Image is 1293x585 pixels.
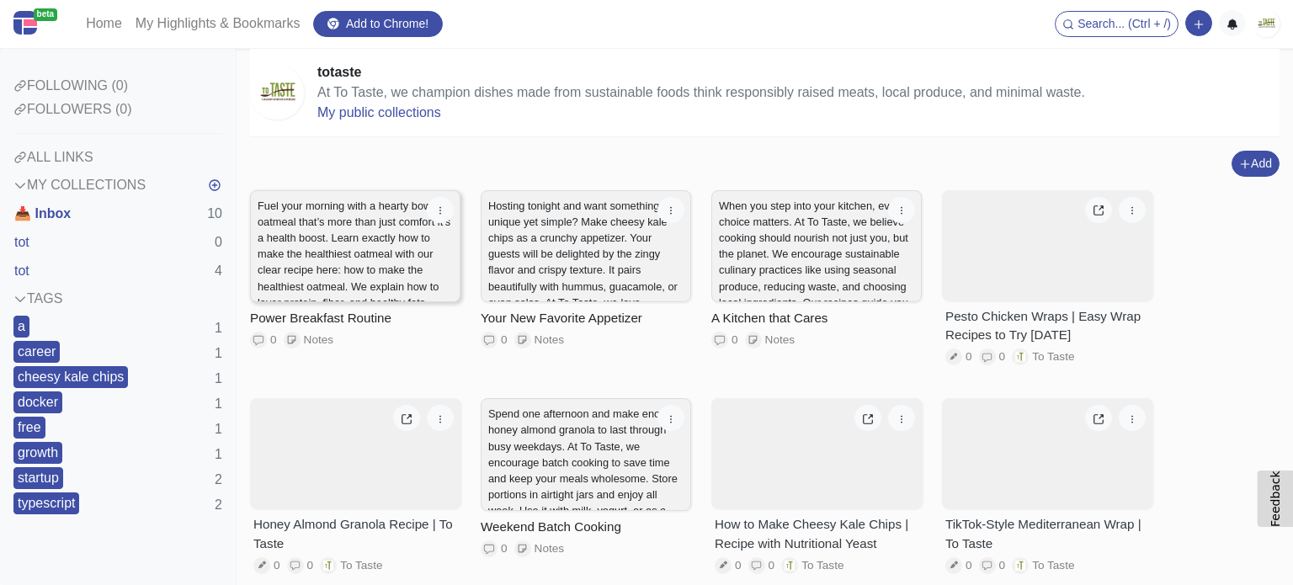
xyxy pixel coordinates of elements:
div: 0 highlights [253,557,280,574]
a: Add to Chrome! [313,11,443,37]
div: 0 comments [748,557,775,574]
span: Notes [535,540,565,557]
img: totaste [250,66,304,120]
button: growth [13,442,62,464]
span: 0 [966,557,972,574]
button: tot [13,257,30,285]
div: 0 comments [979,348,1006,365]
img: To Taste [323,561,333,571]
div: Pesto Chicken Wraps | Easy Wrap Recipes to Try Today [945,307,1149,346]
div: totaste [317,62,1085,82]
button: docker [13,391,62,413]
p: When you step into your kitchen, every choice matters. At To Taste, we believe cooking should nou... [719,198,914,424]
button: tot [13,228,30,257]
span: 1 [215,318,222,338]
span: 0 [732,332,738,348]
a: beta [13,7,66,41]
span: 0 [966,348,972,365]
button: startup [13,467,63,489]
span: 0 [270,332,277,348]
span: 0 [735,557,742,574]
div: At To Taste, we champion dishes made from sustainable foods think responsibly raised meats, local... [317,82,1085,103]
div: Weekend Batch Cooking [481,518,691,537]
span: 4 [215,261,222,281]
span: 1 [215,369,222,389]
img: To Taste [1015,561,1025,571]
button: career [13,341,60,363]
a: Home [79,7,129,40]
p: Fuel your morning with a hearty bowl of oatmeal that’s more than just comfort it’s a health boost... [258,198,453,407]
span: To Taste [1032,348,1074,365]
span: 0 [999,348,1006,365]
div: Honey Almond Granola Recipe | To Taste [253,515,457,554]
div: 0 comments [250,332,277,348]
span: To Taste [340,557,382,574]
div: 0 comments [287,557,314,574]
span: 2 [215,470,222,490]
img: totaste [1253,10,1280,37]
span: 1 [215,419,222,439]
span: 0 [501,332,508,348]
p: Spend one afternoon and make enough honey almond granola to last through busy weekdays. At To Tas... [488,406,684,551]
span: 0 [307,557,314,574]
div: 0 highlights [945,557,972,574]
button: 📥 Inbox [13,199,72,228]
span: 1 [215,343,222,364]
span: Notes [765,332,795,348]
span: 1 [215,444,222,465]
button: a [13,316,29,338]
div: 0 comments [481,332,508,348]
span: 0 [999,557,1006,574]
span: 1 [215,394,222,414]
a: My public collections [317,105,441,120]
span: beta [34,8,58,21]
div: TikTok-Style Mediterranean Wrap | To Taste [945,515,1149,554]
span: 0 [501,540,508,557]
div: MY COLLECTIONS [13,175,146,195]
div: 0 highlights [945,348,972,365]
div: 0 comments [711,332,738,348]
span: 2 [215,495,222,515]
div: ALL LINKS [13,147,222,168]
span: 10 [207,204,222,224]
div: Your New Favorite Appetizer [481,309,691,328]
div: 0 highlights [715,557,742,574]
div: FOLLOWERS (0) [13,99,222,120]
div: Power Breakfast Routine [250,309,460,328]
button: cheesy kale chips [13,366,128,388]
span: Notes [535,332,565,348]
span: 0 [215,232,222,253]
label: TAGS [13,289,62,309]
a: My Highlights & Bookmarks [129,7,307,40]
button: Search... (Ctrl + /) [1055,11,1179,37]
img: To Taste [1015,352,1025,362]
button: typescript [13,492,79,514]
img: To Taste [785,561,795,571]
span: Feedback [1269,471,1282,527]
img: Centroly [13,11,37,35]
span: To Taste [801,557,843,574]
p: Hosting tonight and want something unique yet simple? Make cheesy kale chips as a crunchy appetiz... [488,198,684,343]
button: free [13,417,45,439]
div: 0 comments [979,557,1006,574]
span: 0 [769,557,775,574]
span: To Taste [1032,557,1074,574]
b: 📥 Inbox [14,206,71,221]
div: How to Make Cheesy Kale Chips | Recipe with Nutritional Yeast [715,515,918,554]
span: Search... (Ctrl + /) [1077,17,1171,30]
span: 0 [274,557,280,574]
div: 0 comments [481,540,508,557]
span: Notes [304,332,334,348]
div: FOLLOWING (0) [13,76,222,96]
div: A Kitchen that Cares [711,309,922,328]
button: Add [1232,151,1280,177]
